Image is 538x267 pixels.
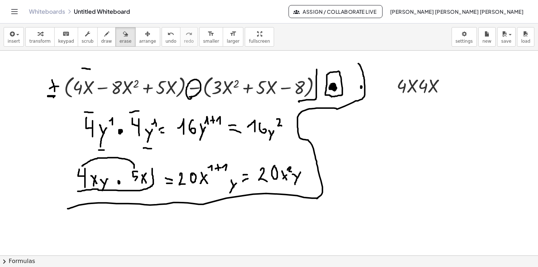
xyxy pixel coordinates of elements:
[295,8,377,15] span: Assign / Collaborate Live
[9,6,20,17] button: Toggle navigation
[497,27,516,47] button: save
[390,8,524,15] span: [PERSON_NAME] [PERSON_NAME] [PERSON_NAME]
[119,39,131,44] span: erase
[180,27,198,47] button: redoredo
[167,30,174,38] i: undo
[452,27,477,47] button: settings
[521,39,530,44] span: load
[8,39,20,44] span: insert
[478,27,496,47] button: new
[517,27,534,47] button: load
[249,39,270,44] span: fullscreen
[139,39,156,44] span: arrange
[25,27,55,47] button: transform
[4,27,24,47] button: insert
[184,39,194,44] span: redo
[135,27,160,47] button: arrange
[456,39,473,44] span: settings
[245,27,274,47] button: fullscreen
[166,39,176,44] span: undo
[78,27,98,47] button: scrub
[115,27,135,47] button: erase
[58,39,74,44] span: keypad
[501,39,511,44] span: save
[208,30,214,38] i: format_size
[162,27,180,47] button: undoundo
[82,39,94,44] span: scrub
[29,39,51,44] span: transform
[54,27,78,47] button: keyboardkeypad
[185,30,192,38] i: redo
[384,5,529,18] button: [PERSON_NAME] [PERSON_NAME] [PERSON_NAME]
[289,5,383,18] button: Assign / Collaborate Live
[230,30,236,38] i: format_size
[97,27,116,47] button: draw
[227,39,239,44] span: larger
[223,27,243,47] button: format_sizelarger
[101,39,112,44] span: draw
[29,8,65,15] a: Whiteboards
[199,27,223,47] button: format_sizesmaller
[203,39,219,44] span: smaller
[63,30,69,38] i: keyboard
[482,39,491,44] span: new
